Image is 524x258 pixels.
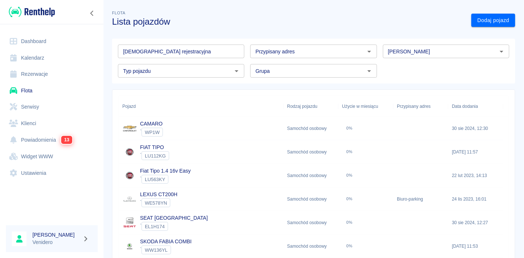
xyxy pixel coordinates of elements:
[448,96,503,117] div: Data dodania
[122,192,137,206] img: Image
[283,164,338,187] div: Samochód osobowy
[452,96,478,117] div: Data dodania
[448,117,503,140] div: 30 sie 2024, 12:30
[364,66,374,76] button: Otwórz
[142,130,163,135] span: WP1W
[6,165,98,181] a: Ustawienia
[283,211,338,234] div: Samochód osobowy
[9,6,55,18] img: Renthelp logo
[6,66,98,82] a: Rezerwacje
[6,131,98,148] a: Powiadomienia13
[140,168,191,174] a: Fiat Tipo 1.4 16v Easy
[283,234,338,258] div: Samochód osobowy
[140,215,208,221] a: SEAT [GEOGRAPHIC_DATA]
[142,247,171,253] span: WW136YL
[448,234,503,258] div: [DATE] 11:53
[346,126,353,131] div: 0%
[140,151,169,160] div: `
[283,117,338,140] div: Samochód osobowy
[140,198,177,207] div: `
[122,96,136,117] div: Pojazd
[142,224,168,229] span: EL1H174
[140,245,192,254] div: `
[119,96,283,117] div: Pojazd
[32,231,80,238] h6: [PERSON_NAME]
[393,187,448,211] div: Biuro-parking
[471,14,515,27] a: Dodaj pojazd
[122,121,137,136] img: Image
[140,175,191,184] div: `
[142,200,170,206] span: WE578YN
[6,6,55,18] a: Renthelp logo
[496,46,507,57] button: Otwórz
[283,140,338,164] div: Samochód osobowy
[122,145,137,159] img: Image
[346,220,353,225] div: 0%
[6,82,98,99] a: Flota
[140,144,164,150] a: FIAT TIPO
[32,238,80,246] p: Venidero
[338,96,393,117] div: Użycie w miesiącu
[448,164,503,187] div: 22 lut 2023, 14:13
[112,11,125,15] span: Flota
[342,96,378,117] div: Użycie w miesiącu
[364,46,374,57] button: Otwórz
[61,135,72,144] span: 13
[346,244,353,248] div: 0%
[448,187,503,211] div: 24 lis 2023, 16:01
[6,50,98,66] a: Kalendarz
[142,153,169,159] span: LU112KG
[122,215,137,230] img: Image
[122,168,137,183] img: Image
[142,177,168,182] span: LU563KY
[140,191,177,197] a: LEXUS CT200H
[397,96,430,117] div: Przypisany adres
[283,187,338,211] div: Samochód osobowy
[6,99,98,115] a: Serwisy
[140,121,163,127] a: CAMARO
[140,222,208,231] div: `
[346,197,353,201] div: 0%
[283,96,338,117] div: Rodzaj pojazdu
[140,128,163,137] div: `
[87,8,98,18] button: Zwiń nawigację
[122,239,137,254] img: Image
[6,33,98,50] a: Dashboard
[393,96,448,117] div: Przypisany adres
[112,17,465,27] h3: Lista pojazdów
[231,66,242,76] button: Otwórz
[346,173,353,178] div: 0%
[6,148,98,165] a: Widget WWW
[287,96,317,117] div: Rodzaj pojazdu
[448,211,503,234] div: 30 sie 2024, 12:27
[346,149,353,154] div: 0%
[6,115,98,132] a: Klienci
[448,140,503,164] div: [DATE] 11:57
[136,101,146,112] button: Sort
[140,238,192,244] a: SKODA FABIA COMBI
